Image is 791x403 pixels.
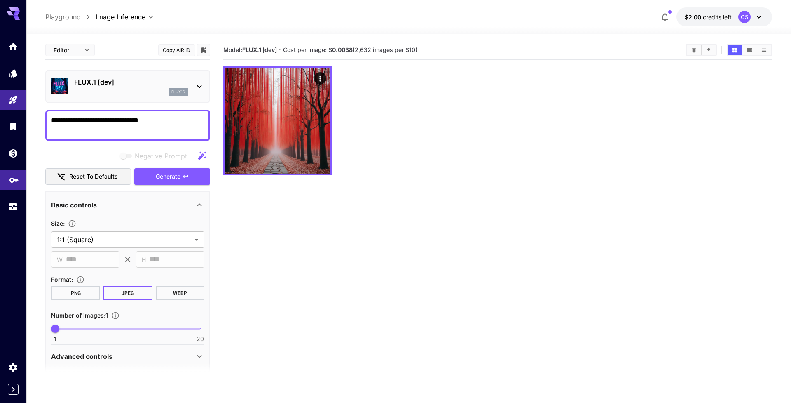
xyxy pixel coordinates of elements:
div: Show images in grid viewShow images in video viewShow images in list view [727,44,772,56]
button: Expand sidebar [8,384,19,395]
button: Reset to defaults [45,168,131,185]
span: 1:1 (Square) [57,235,191,245]
a: Playground [45,12,81,22]
span: Format : [51,276,73,283]
div: Actions [314,72,326,85]
div: $1.9987 [685,13,732,21]
button: Choose the file format for the output image. [73,276,88,284]
button: Show images in list view [757,45,771,55]
button: Add to library [200,45,207,55]
span: Negative prompts are not compatible with the selected model. [118,151,194,161]
span: Negative Prompt [135,151,187,161]
div: Models [8,68,18,78]
span: credits left [703,14,732,21]
div: Clear ImagesDownload All [686,44,717,56]
button: Generate [134,168,210,185]
nav: breadcrumb [45,12,96,22]
button: JPEG [103,286,152,300]
p: Basic controls [51,200,97,210]
span: 1 [54,335,56,343]
b: FLUX.1 [dev] [242,46,277,53]
span: $2.00 [685,14,703,21]
p: Advanced controls [51,351,112,361]
div: Usage [8,202,18,212]
span: Generate [156,172,180,182]
div: Library [8,121,18,132]
div: Wallet [8,148,18,158]
p: · [279,45,281,55]
button: Copy AIR ID [158,44,195,56]
b: 0.0038 [332,46,353,53]
span: H [142,255,146,264]
div: Home [8,41,18,52]
span: 20 [197,335,204,343]
span: Cost per image: $ (2,632 images per $10) [283,46,417,53]
button: Adjust the dimensions of the generated image by specifying its width and height in pixels, or sel... [65,219,80,228]
span: Size : [51,220,65,227]
button: Clear Images [687,45,701,55]
div: FLUX.1 [dev]flux1d [51,74,204,99]
span: Image Inference [96,12,145,22]
span: W [57,255,63,264]
button: $1.9987CS [676,7,772,26]
div: Playground [8,95,18,105]
p: FLUX.1 [dev] [74,77,188,87]
p: flux1d [171,89,185,95]
button: PNG [51,286,100,300]
div: Settings [8,362,18,372]
button: Download All [702,45,716,55]
span: Editor [54,46,79,54]
button: Show images in grid view [728,45,742,55]
div: Basic controls [51,195,204,215]
div: API Keys [9,172,19,183]
button: Specify how many images to generate in a single request. Each image generation will be charged se... [108,311,123,320]
button: Show images in video view [742,45,757,55]
img: Z [225,68,330,174]
div: CS [738,11,751,23]
span: Model: [223,46,277,53]
div: Advanced controls [51,346,204,366]
button: WEBP [156,286,205,300]
span: Number of images : 1 [51,312,108,319]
